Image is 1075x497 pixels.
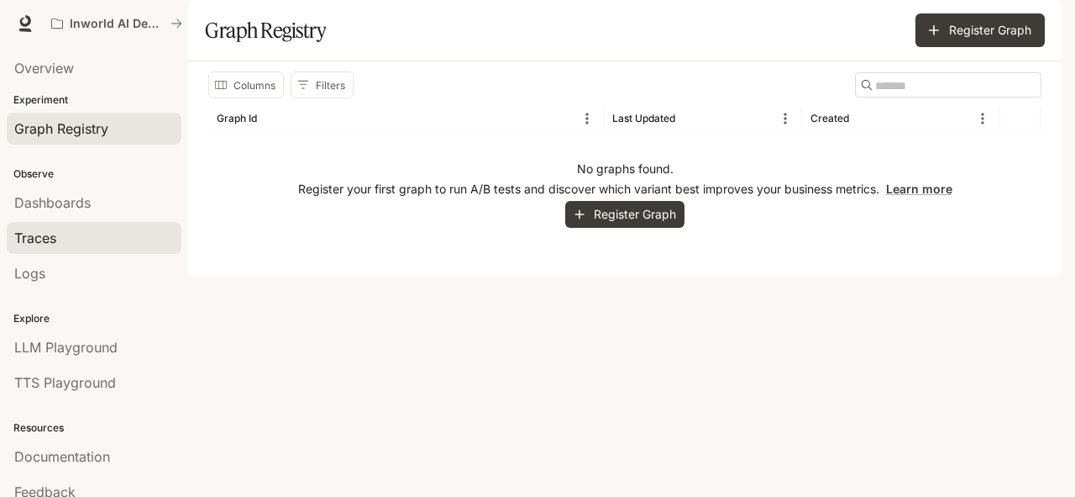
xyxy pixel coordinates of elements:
p: Register your first graph to run A/B tests and discover which variant best improves your business... [298,181,952,198]
button: Sort [677,106,702,131]
h1: Graph Registry [205,13,326,47]
button: Sort [259,106,284,131]
p: No graphs found. [577,161,674,177]
button: Sort [851,106,876,131]
button: Register Graph [565,201,684,229]
button: Register Graph [915,13,1045,47]
p: Inworld AI Demos [70,17,164,31]
div: Graph Id [217,112,257,124]
button: Show filters [291,71,354,98]
div: Last Updated [612,112,675,124]
button: Menu [970,106,995,131]
div: Created [810,112,849,124]
div: Search [855,72,1041,98]
button: All workspaces [44,7,190,40]
button: Menu [574,106,600,131]
button: Menu [773,106,798,131]
button: Select columns [208,71,284,98]
a: Learn more [886,182,952,196]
